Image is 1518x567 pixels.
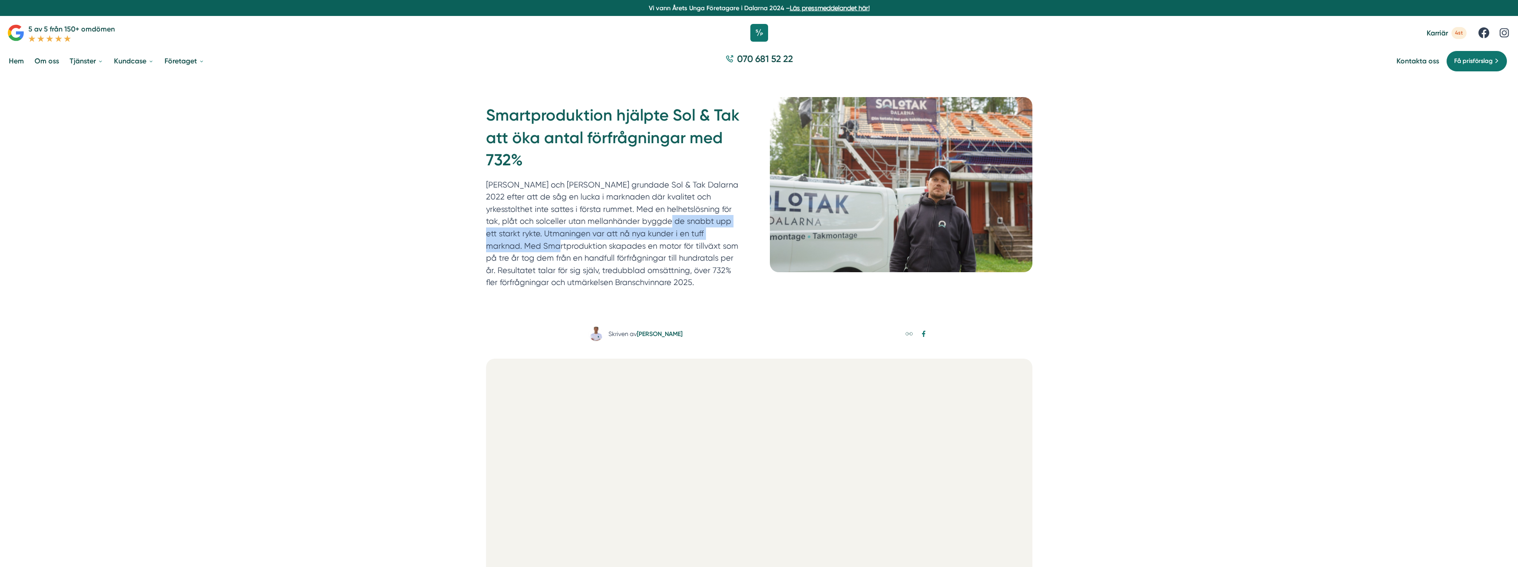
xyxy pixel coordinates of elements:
svg: Facebook [920,330,927,337]
img: Bild till Smartproduktion hjälpte Sol & Tak att öka antal förfrågningar med 732% [770,97,1032,272]
p: 5 av 5 från 150+ omdömen [28,23,115,35]
h1: Smartproduktion hjälpte Sol & Tak att öka antal förfrågningar med 732% [486,104,749,178]
a: Företaget [163,50,206,72]
a: Hem [7,50,26,72]
a: Om oss [33,50,61,72]
a: Få prisförslag [1446,51,1507,72]
p: [PERSON_NAME] och [PERSON_NAME] grundade Sol & Tak Dalarna 2022 efter att de såg en lucka i markn... [486,179,741,289]
span: Karriär [1427,29,1448,37]
span: Få prisförslag [1454,56,1493,66]
a: [PERSON_NAME] [637,330,683,338]
a: Kundcase [112,50,156,72]
a: Kontakta oss [1396,57,1439,65]
a: 070 681 52 22 [722,52,796,70]
p: Vi vann Årets Unga Företagare i Dalarna 2024 – [4,4,1514,12]
a: Karriär 4st [1427,27,1467,39]
a: Tjänster [68,50,105,72]
span: 070 681 52 22 [737,52,793,65]
a: Dela på Facebook [918,328,930,340]
a: Kopiera länk [904,328,915,340]
a: Läs pressmeddelandet här! [790,4,870,12]
img: Fredrik Weberbauer [589,327,603,341]
div: Skriven av [608,329,683,339]
span: 4st [1451,27,1467,39]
